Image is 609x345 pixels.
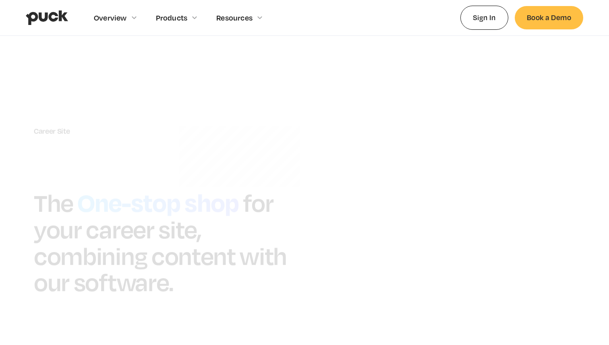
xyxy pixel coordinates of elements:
[34,187,73,217] h1: The
[460,6,508,29] a: Sign In
[73,184,243,219] h1: One-stop shop
[515,6,583,29] a: Book a Demo
[34,126,288,135] div: Career Site
[156,13,188,22] div: Products
[216,13,253,22] div: Resources
[34,187,287,297] h1: for your career site, combining content with our software.
[94,13,127,22] div: Overview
